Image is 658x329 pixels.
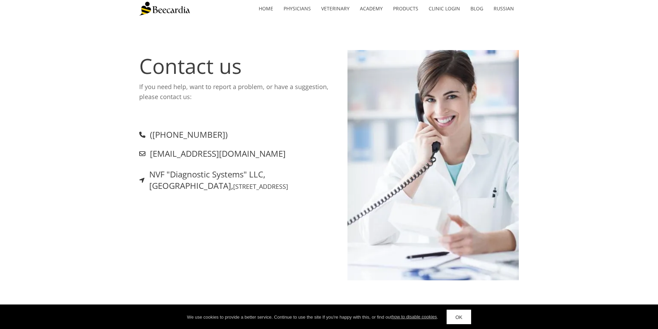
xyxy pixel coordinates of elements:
[321,5,350,12] font: Veterinary
[392,314,437,319] a: how to disable cookies
[150,129,228,140] font: ([PHONE_NUMBER])
[187,314,392,319] font: We use cookies to provide a better service. Continue to use the site If you're happy with this, o...
[149,168,265,180] font: NVF "Diagnostic Systems" LLC,
[388,1,423,17] a: Products
[259,5,273,12] font: home
[470,5,483,12] font: Blog
[149,180,233,191] font: [GEOGRAPHIC_DATA],
[393,5,418,12] font: Products
[278,1,316,17] a: Physicians
[150,148,286,159] font: [EMAIL_ADDRESS][DOMAIN_NAME]
[139,52,242,80] font: Contact us
[488,1,519,17] a: Russian
[284,5,311,12] font: Physicians
[139,2,190,16] img: Beecardia
[494,5,514,12] font: Russian
[360,5,383,12] font: Academy
[465,1,488,17] a: Blog
[355,1,388,17] a: Academy
[254,1,278,17] a: home
[316,1,355,17] a: Veterinary
[233,182,288,191] font: [STREET_ADDRESS]
[455,315,462,320] font: OK
[429,5,460,12] font: Clinic Login
[423,1,465,17] a: Clinic Login
[139,83,328,101] font: If you need help, want to report a problem, or have a suggestion, please contact us:
[437,314,438,319] font: .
